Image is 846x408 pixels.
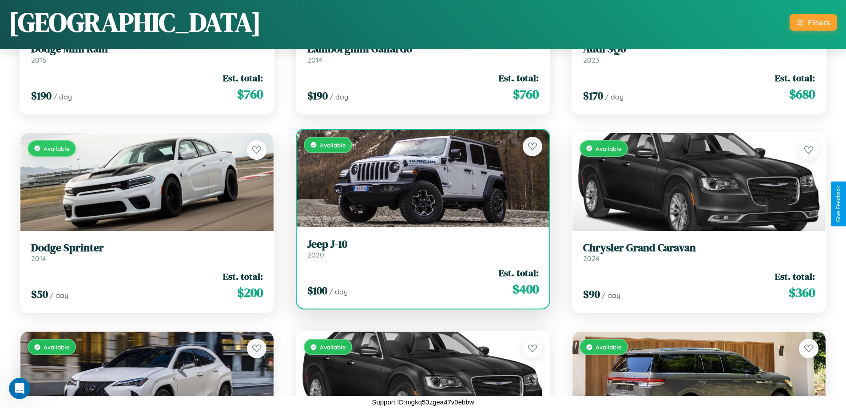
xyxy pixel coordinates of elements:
[602,291,620,300] span: / day
[583,55,599,64] span: 2023
[583,43,815,55] h3: Audi SQ6
[237,85,263,103] span: $ 760
[307,43,539,55] h3: Lamborghini Gallardo
[44,343,70,351] span: Available
[237,284,263,301] span: $ 200
[31,242,263,254] h3: Dodge Sprinter
[499,71,539,84] span: Est. total:
[513,85,539,103] span: $ 760
[583,242,815,254] h3: Chrysler Grand Caravan
[583,242,815,263] a: Chrysler Grand Caravan2024
[307,88,328,103] span: $ 190
[307,238,539,251] h3: Jeep J-10
[605,92,624,101] span: / day
[372,396,474,408] p: Support ID: mgkq53zgea47v0ebbw
[307,250,324,259] span: 2020
[329,287,348,296] span: / day
[583,287,600,301] span: $ 90
[499,266,539,279] span: Est. total:
[31,254,46,263] span: 2014
[307,55,322,64] span: 2014
[31,43,263,64] a: Dodge Mini Ram2016
[330,92,348,101] span: / day
[307,43,539,64] a: Lamborghini Gallardo2014
[775,71,815,84] span: Est. total:
[596,145,622,152] span: Available
[790,14,837,31] button: Filters
[53,92,72,101] span: / day
[31,88,52,103] span: $ 190
[583,254,600,263] span: 2024
[31,242,263,263] a: Dodge Sprinter2014
[307,238,539,260] a: Jeep J-102020
[50,291,68,300] span: / day
[596,343,622,351] span: Available
[320,141,346,149] span: Available
[320,343,346,351] span: Available
[775,270,815,283] span: Est. total:
[31,43,263,55] h3: Dodge Mini Ram
[9,4,261,40] h1: [GEOGRAPHIC_DATA]
[9,378,30,399] iframe: Intercom live chat
[789,85,815,103] span: $ 680
[808,18,830,27] div: Filters
[835,186,842,222] div: Give Feedback
[44,145,70,152] span: Available
[583,43,815,64] a: Audi SQ62023
[307,283,327,298] span: $ 100
[31,287,48,301] span: $ 50
[512,280,539,298] span: $ 400
[31,55,46,64] span: 2016
[789,284,815,301] span: $ 360
[583,88,603,103] span: $ 170
[223,71,263,84] span: Est. total:
[223,270,263,283] span: Est. total:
